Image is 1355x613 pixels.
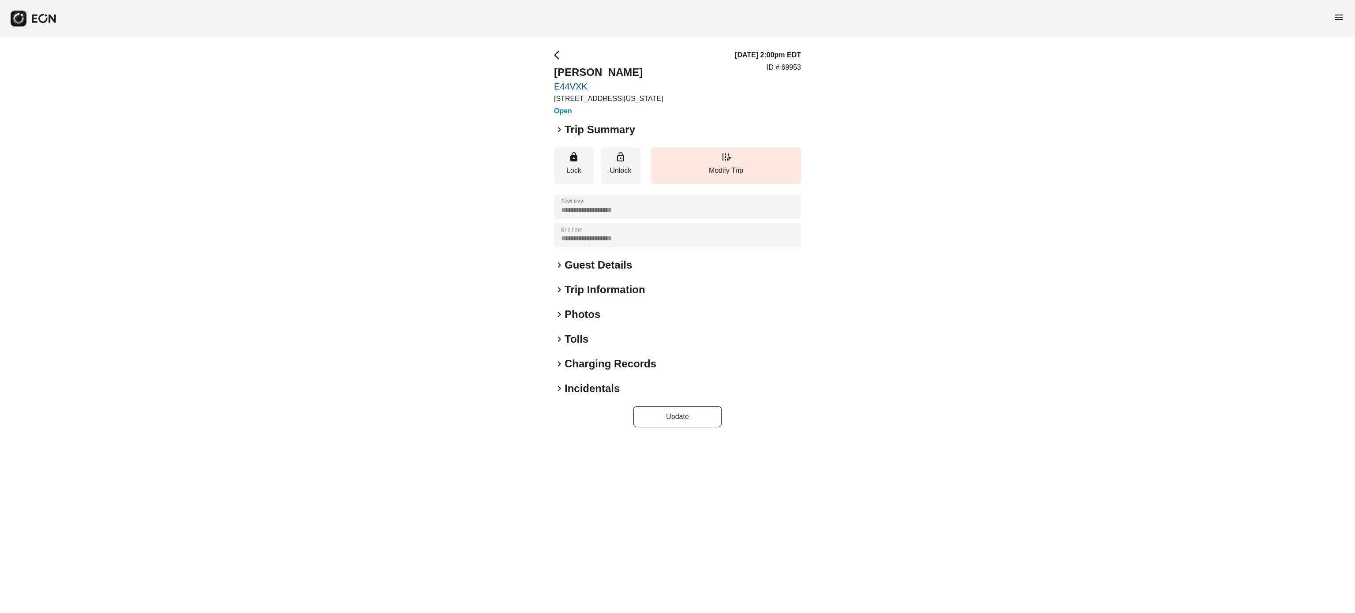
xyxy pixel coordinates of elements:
span: edit_road [721,152,731,162]
h2: Trip Information [565,283,645,297]
h3: [DATE] 2:00pm EDT [735,50,801,60]
span: keyboard_arrow_right [554,334,565,344]
button: Unlock [601,147,640,184]
h2: Guest Details [565,258,632,272]
h2: Photos [565,307,600,321]
span: keyboard_arrow_right [554,284,565,295]
button: Update [633,406,722,427]
p: Modify Trip [655,165,797,176]
h2: Charging Records [565,357,656,371]
h2: Incidentals [565,381,620,396]
span: lock_open [615,152,626,162]
span: keyboard_arrow_right [554,260,565,270]
span: keyboard_arrow_right [554,309,565,320]
span: arrow_back_ios [554,50,565,60]
span: menu [1334,12,1344,22]
h2: Tolls [565,332,588,346]
p: Unlock [605,165,636,176]
h2: Trip Summary [565,123,635,137]
a: E44VXK [554,81,663,92]
span: lock [569,152,579,162]
span: keyboard_arrow_right [554,359,565,369]
button: Lock [554,147,594,184]
span: keyboard_arrow_right [554,124,565,135]
p: [STREET_ADDRESS][US_STATE] [554,93,663,104]
h2: [PERSON_NAME] [554,65,663,79]
p: Lock [558,165,589,176]
span: keyboard_arrow_right [554,383,565,394]
p: ID # 69953 [767,62,801,73]
h3: Open [554,106,663,116]
button: Modify Trip [651,147,801,184]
